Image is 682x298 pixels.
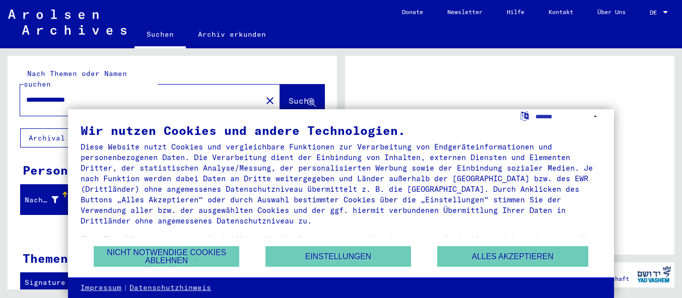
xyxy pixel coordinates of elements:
div: Nachname [25,195,58,205]
div: Themen [23,249,68,267]
button: Nicht notwendige Cookies ablehnen [94,246,239,267]
button: Archival tree units [20,128,127,147]
a: Impressum [81,283,121,293]
select: Sprache auswählen [535,109,601,124]
button: Clear [260,90,280,110]
div: Diese Website nutzt Cookies und vergleichbare Funktionen zur Verarbeitung von Endgeräteinformatio... [81,141,601,226]
mat-label: Nach Themen oder Namen suchen [24,69,127,89]
button: Alles akzeptieren [437,246,588,267]
img: yv_logo.png [635,262,673,287]
button: Suche [280,85,324,116]
div: Nachname [25,192,71,208]
div: Personen [23,161,83,179]
div: Wir nutzen Cookies und andere Technologien. [81,124,601,136]
span: Suche [289,96,314,106]
span: DE [650,9,661,16]
a: Datenschutzhinweis [129,283,211,293]
a: Suchen [134,22,186,48]
mat-header-cell: Nachname [21,186,69,214]
div: Signature [25,275,92,291]
mat-icon: close [264,95,276,107]
label: Sprache auswählen [519,111,530,120]
img: Arolsen_neg.svg [8,10,126,35]
a: Archiv erkunden [186,22,278,46]
div: Signature [25,277,82,288]
button: Einstellungen [265,246,411,267]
